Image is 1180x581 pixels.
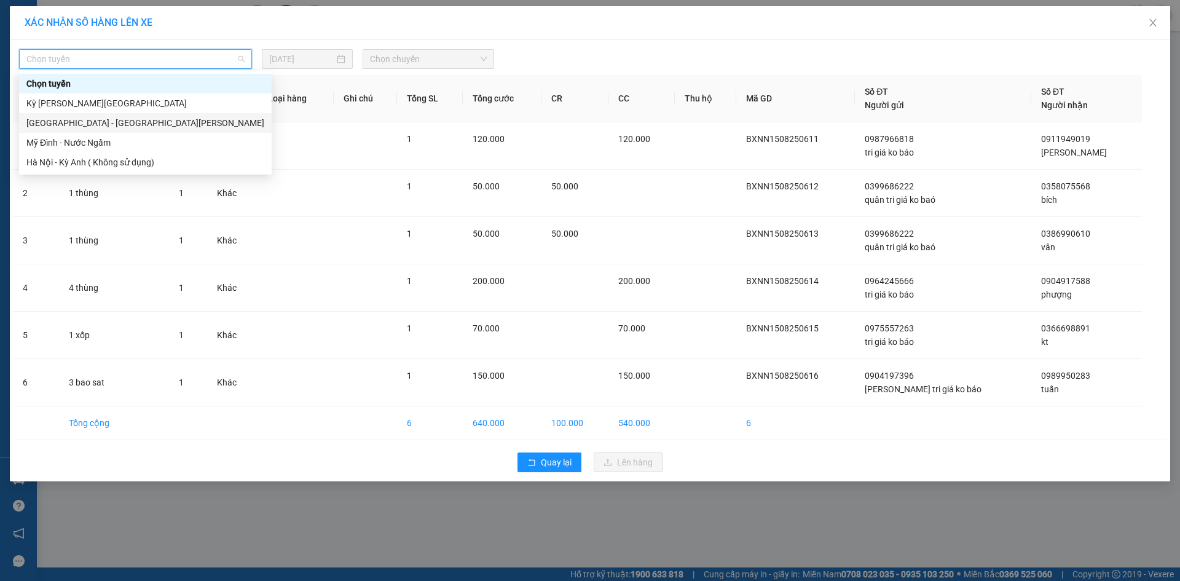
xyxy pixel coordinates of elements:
span: 120.000 [618,134,650,144]
span: BXNN1508250615 [746,323,819,333]
td: Khác [207,170,258,217]
td: Khác [207,359,258,406]
span: 0987966818 [865,134,914,144]
div: Hà Nội - Kỳ Anh ( Không sử dụng) [19,152,272,172]
th: Mã GD [736,75,855,122]
span: 50.000 [473,229,500,239]
div: Kỳ [PERSON_NAME][GEOGRAPHIC_DATA] [26,97,264,110]
span: 1 [179,235,184,245]
span: Chọn chuyến [370,50,487,68]
div: Hà Nội - Kỳ Anh ( Không sử dụng) [26,156,264,169]
span: tuấn [1041,384,1059,394]
span: quân tri giá ko baó [865,195,935,205]
span: [PERSON_NAME] tri giá ko báo [865,384,981,394]
span: 0975557263 [865,323,914,333]
span: 1 [179,330,184,340]
td: 1 thùng [59,217,170,264]
span: XÁC NHẬN SỐ HÀNG LÊN XE [25,17,152,28]
li: In ngày: 14:06 15/08 [6,91,137,108]
span: 0911949019 [1041,134,1090,144]
td: 100.000 [541,406,608,440]
li: [PERSON_NAME] [6,74,137,91]
span: BXNN1508250612 [746,181,819,191]
div: Kỳ Anh - Hà Nội [19,93,272,113]
td: Khác [207,264,258,312]
span: 1 [179,377,184,387]
div: Chọn tuyến [26,77,264,90]
span: rollback [527,458,536,468]
input: 15/08/2025 [269,52,334,66]
span: Chọn tuyến [26,50,245,68]
span: BXNN1508250614 [746,276,819,286]
span: Người nhận [1041,100,1088,110]
span: 200.000 [618,276,650,286]
span: vân [1041,242,1055,252]
span: close [1148,18,1158,28]
th: Thu hộ [675,75,736,122]
td: 1 [13,122,59,170]
td: 640.000 [463,406,541,440]
div: Mỹ Đình - Nước Ngầm [19,133,272,152]
span: 1 [407,276,412,286]
span: phượng [1041,290,1072,299]
span: 0399686222 [865,229,914,239]
td: 2 [13,170,59,217]
span: 1 [407,371,412,381]
span: 0904917588 [1041,276,1090,286]
button: Close [1136,6,1170,41]
span: 50.000 [473,181,500,191]
span: BXNN1508250613 [746,229,819,239]
span: 0358075568 [1041,181,1090,191]
td: 5 [13,312,59,359]
span: 200.000 [473,276,505,286]
td: 6 [397,406,463,440]
button: uploadLên hàng [594,453,663,472]
span: tri giá ko báo [865,290,914,299]
span: 0964245666 [865,276,914,286]
div: [GEOGRAPHIC_DATA] - [GEOGRAPHIC_DATA][PERSON_NAME] [26,116,264,130]
td: Khác [207,217,258,264]
th: STT [13,75,59,122]
span: 1 [407,181,412,191]
span: tri giá ko báo [865,148,914,157]
td: Tổng cộng [59,406,170,440]
span: 0399686222 [865,181,914,191]
span: quân tri giá ko baó [865,242,935,252]
div: Mỹ Đình - Nước Ngầm [26,136,264,149]
button: rollbackQuay lại [517,453,581,472]
td: 6 [13,359,59,406]
span: Quay lại [541,456,572,469]
span: BXNN1508250616 [746,371,819,381]
td: 4 [13,264,59,312]
span: 1 [179,188,184,198]
span: 70.000 [618,323,645,333]
span: 50.000 [551,229,578,239]
span: 1 [407,229,412,239]
span: bích [1041,195,1057,205]
th: CC [608,75,675,122]
span: 150.000 [473,371,505,381]
div: Hà Nội - Kỳ Anh [19,113,272,133]
th: Tổng cước [463,75,541,122]
span: 0904197396 [865,371,914,381]
td: 1 thùng [59,170,170,217]
span: 0386990610 [1041,229,1090,239]
td: 1 xốp [59,312,170,359]
th: Ghi chú [334,75,397,122]
span: BXNN1508250611 [746,134,819,144]
span: 1 [179,283,184,293]
td: Khác [207,312,258,359]
td: 540.000 [608,406,675,440]
span: 50.000 [551,181,578,191]
th: Loại hàng [258,75,334,122]
div: Chọn tuyến [19,74,272,93]
span: 1 [407,134,412,144]
span: Số ĐT [1041,87,1064,97]
span: 1 [407,323,412,333]
span: 150.000 [618,371,650,381]
span: Người gửi [865,100,904,110]
th: CR [541,75,608,122]
th: Tổng SL [397,75,463,122]
span: tri giá ko báo [865,337,914,347]
td: 3 [13,217,59,264]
